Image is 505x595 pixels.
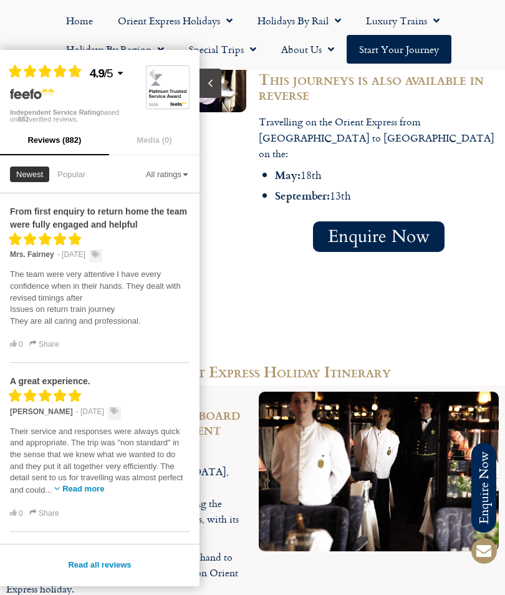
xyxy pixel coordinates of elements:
strong: May: [275,167,301,183]
h2: Your Orient Express Holiday Itinerary [6,364,499,379]
strong: September: [275,187,330,203]
a: Enquire Now [313,221,445,252]
p: Travelling on the Orient Express from [GEOGRAPHIC_DATA] to [GEOGRAPHIC_DATA] on the: [259,114,499,162]
a: Holidays by Region [54,35,176,64]
a: Luxury Trains [353,6,452,35]
span: Enquire Now [328,229,430,244]
img: venice-simplon-orient-express [259,392,499,552]
h2: This journeys is also available in reverse [259,72,499,102]
a: Holidays by Rail [245,6,353,35]
li: 18th [275,168,499,182]
a: Special Trips [176,35,269,64]
a: Start your Journey [347,35,451,64]
a: About Us [269,35,347,64]
a: Orient Express Holidays [105,6,245,35]
li: 13th [275,188,499,203]
nav: Menu [6,6,499,64]
a: Home [54,6,105,35]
